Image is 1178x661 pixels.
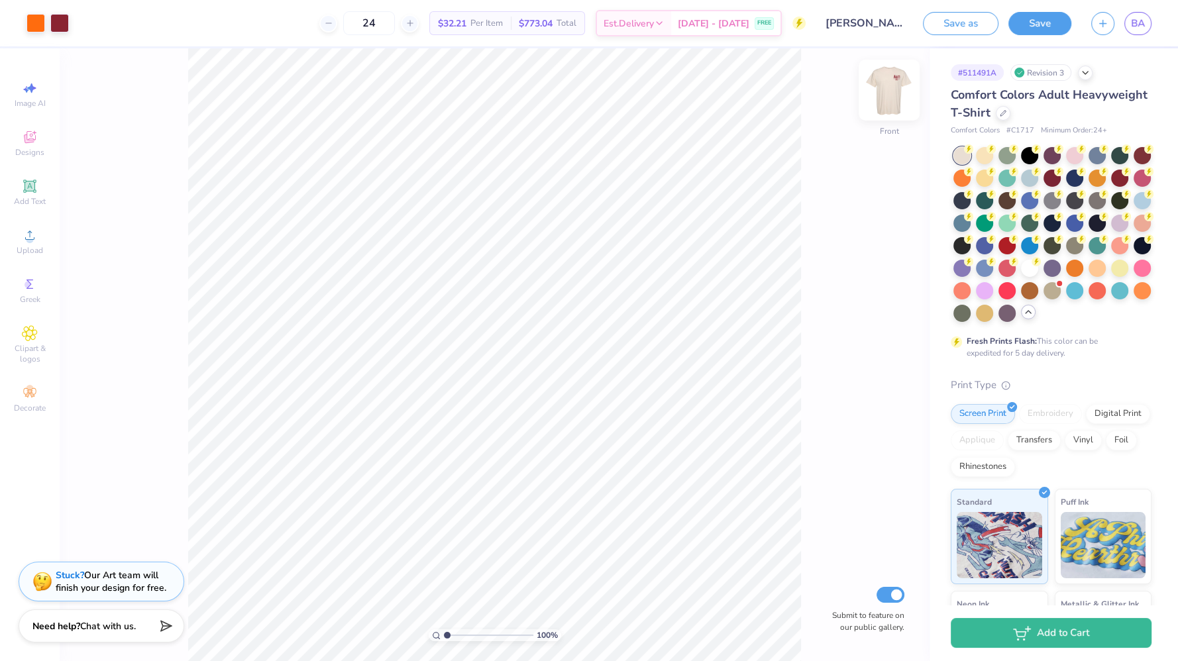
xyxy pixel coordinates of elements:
span: Neon Ink [957,597,989,611]
input: Untitled Design [816,10,913,36]
div: Vinyl [1065,431,1102,450]
span: Add Text [14,196,46,207]
span: # C1717 [1006,125,1034,136]
span: Comfort Colors Adult Heavyweight T-Shirt [951,87,1148,121]
img: Standard [957,512,1042,578]
img: Front [863,64,916,117]
span: $32.21 [438,17,466,30]
span: Clipart & logos [7,343,53,364]
span: Est. Delivery [604,17,654,30]
div: Screen Print [951,404,1015,424]
span: Total [557,17,576,30]
span: 100 % [537,629,558,641]
span: Metallic & Glitter Ink [1061,597,1139,611]
div: Front [880,125,899,137]
span: Designs [15,147,44,158]
div: Our Art team will finish your design for free. [56,569,166,594]
span: Minimum Order: 24 + [1041,125,1107,136]
div: Applique [951,431,1004,450]
span: [DATE] - [DATE] [678,17,749,30]
span: Comfort Colors [951,125,1000,136]
span: Greek [20,294,40,305]
div: # 511491A [951,64,1004,81]
div: Foil [1106,431,1137,450]
div: Revision 3 [1010,64,1071,81]
span: Per Item [470,17,503,30]
div: Embroidery [1019,404,1082,424]
img: Puff Ink [1061,512,1146,578]
div: This color can be expedited for 5 day delivery. [967,335,1130,359]
span: Upload [17,245,43,256]
span: Chat with us. [80,620,136,633]
button: Add to Cart [951,618,1151,648]
span: FREE [757,19,771,28]
strong: Fresh Prints Flash: [967,336,1037,346]
a: BA [1124,12,1151,35]
span: Puff Ink [1061,495,1089,509]
span: $773.04 [519,17,553,30]
div: Transfers [1008,431,1061,450]
span: Image AI [15,98,46,109]
span: BA [1131,16,1145,31]
label: Submit to feature on our public gallery. [825,609,904,633]
button: Save [1008,12,1071,35]
strong: Stuck? [56,569,84,582]
input: – – [343,11,395,35]
div: Print Type [951,378,1151,393]
button: Save as [923,12,998,35]
span: Standard [957,495,992,509]
span: Decorate [14,403,46,413]
strong: Need help? [32,620,80,633]
div: Rhinestones [951,457,1015,477]
div: Digital Print [1086,404,1150,424]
